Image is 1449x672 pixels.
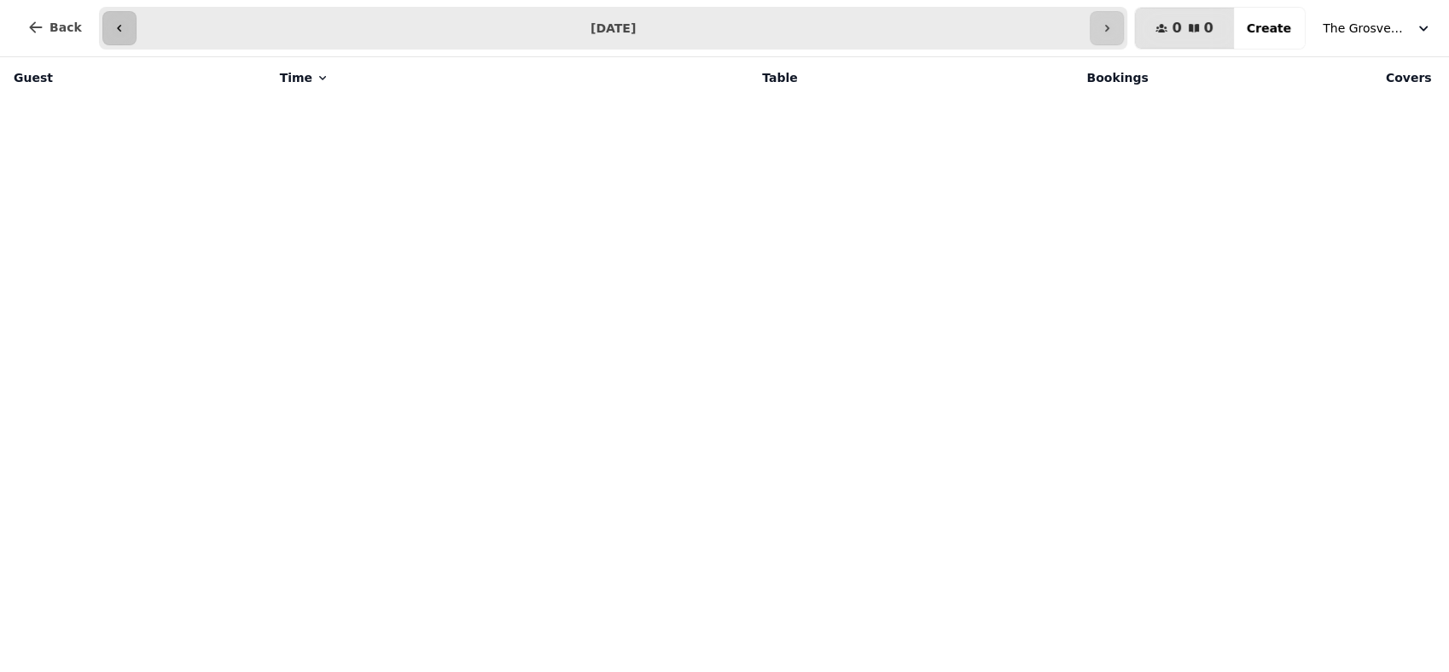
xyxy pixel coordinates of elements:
[1233,8,1305,49] button: Create
[1172,21,1181,35] span: 0
[280,69,312,86] span: Time
[569,57,807,98] th: Table
[1135,8,1233,49] button: 00
[1247,22,1291,34] span: Create
[1312,13,1442,44] button: The Grosvenor
[14,7,96,48] button: Back
[280,69,329,86] button: Time
[49,21,82,33] span: Back
[808,57,1159,98] th: Bookings
[1159,57,1442,98] th: Covers
[1204,21,1213,35] span: 0
[1323,20,1408,37] span: The Grosvenor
